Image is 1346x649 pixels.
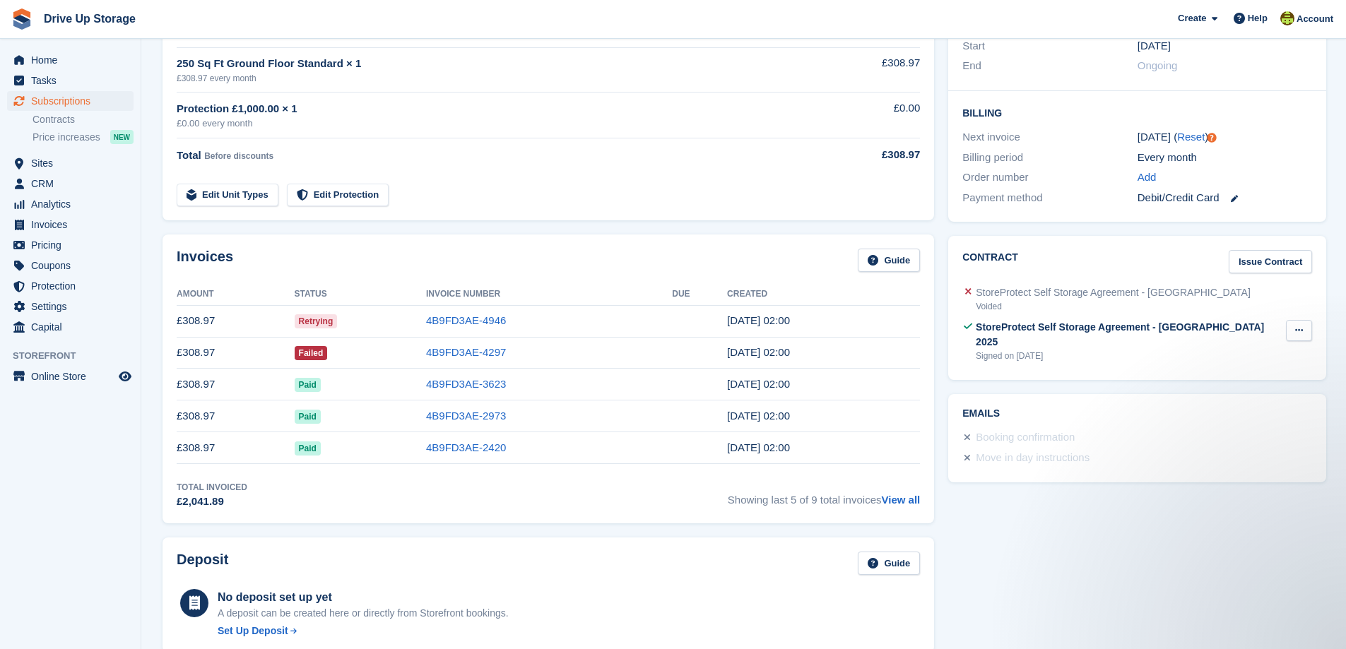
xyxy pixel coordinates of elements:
[295,441,321,456] span: Paid
[881,494,920,506] a: View all
[728,481,920,510] span: Showing last 5 of 9 total invoices
[1177,131,1205,143] a: Reset
[1138,38,1171,54] time: 2025-01-31 01:00:00 UTC
[962,190,1137,206] div: Payment method
[33,131,100,144] span: Price increases
[31,50,116,70] span: Home
[426,441,506,453] a: 4B9FD3AE-2420
[7,71,134,90] a: menu
[426,314,506,326] a: 4B9FD3AE-4946
[806,93,920,138] td: £0.00
[976,285,1251,300] div: StoreProtect Self Storage Agreement - [GEOGRAPHIC_DATA]
[1138,129,1312,145] div: [DATE] ( )
[31,194,116,214] span: Analytics
[7,174,134,193] a: menu
[858,249,920,272] a: Guide
[177,72,806,85] div: £308.97 every month
[1138,150,1312,166] div: Every month
[1178,11,1206,25] span: Create
[962,105,1312,119] h2: Billing
[976,450,1090,467] div: Move in day instructions
[7,194,134,214] a: menu
[727,346,790,358] time: 2025-08-31 01:00:36 UTC
[1138,169,1157,186] a: Add
[7,235,134,255] a: menu
[177,481,247,494] div: Total Invoiced
[962,250,1018,273] h2: Contract
[295,283,426,306] th: Status
[1229,250,1312,273] a: Issue Contract
[11,8,33,30] img: stora-icon-8386f47178a22dfd0bd8f6a31ec36ba5ce8667c1dd55bd0f319d3a0aa187defe.svg
[976,300,1251,313] div: Voided
[1138,190,1312,206] div: Debit/Credit Card
[426,410,506,422] a: 4B9FD3AE-2973
[31,235,116,255] span: Pricing
[31,71,116,90] span: Tasks
[177,184,278,207] a: Edit Unit Types
[295,346,328,360] span: Failed
[177,305,295,337] td: £308.97
[177,56,806,72] div: 250 Sq Ft Ground Floor Standard × 1
[204,151,273,161] span: Before discounts
[177,494,247,510] div: £2,041.89
[858,552,920,575] a: Guide
[287,184,389,207] a: Edit Protection
[1138,59,1178,71] span: Ongoing
[218,624,509,638] a: Set Up Deposit
[31,215,116,234] span: Invoices
[177,117,806,131] div: £0.00 every month
[295,410,321,424] span: Paid
[31,256,116,275] span: Coupons
[177,283,295,306] th: Amount
[117,368,134,385] a: Preview store
[1280,11,1294,25] img: Lindsay Dawes
[426,283,672,306] th: Invoice Number
[31,367,116,386] span: Online Store
[727,410,790,422] time: 2025-06-30 01:00:43 UTC
[962,150,1137,166] div: Billing period
[218,624,288,638] div: Set Up Deposit
[806,47,920,92] td: £308.97
[426,346,506,358] a: 4B9FD3AE-4297
[426,378,506,390] a: 4B9FD3AE-3623
[31,91,116,111] span: Subscriptions
[295,314,338,328] span: Retrying
[727,441,790,453] time: 2025-05-31 01:00:24 UTC
[7,91,134,111] a: menu
[7,276,134,296] a: menu
[218,606,509,621] p: A deposit can be created here or directly from Storefront bookings.
[177,249,233,272] h2: Invoices
[962,58,1137,74] div: End
[7,215,134,234] a: menu
[177,101,806,117] div: Protection £1,000.00 × 1
[31,174,116,193] span: CRM
[976,429,1075,446] div: Booking confirmation
[7,256,134,275] a: menu
[13,349,141,363] span: Storefront
[7,297,134,316] a: menu
[218,589,509,606] div: No deposit set up yet
[976,350,1286,362] div: Signed on [DATE]
[38,7,141,30] a: Drive Up Storage
[962,408,1312,419] h2: Emails
[110,130,134,144] div: NEW
[295,378,321,392] span: Paid
[7,50,134,70] a: menu
[962,169,1137,186] div: Order number
[177,337,295,369] td: £308.97
[962,129,1137,145] div: Next invoice
[31,276,116,296] span: Protection
[7,367,134,386] a: menu
[31,297,116,316] span: Settings
[33,113,134,126] a: Contracts
[962,38,1137,54] div: Start
[7,317,134,337] a: menu
[806,147,920,163] div: £308.97
[1297,12,1333,26] span: Account
[31,153,116,173] span: Sites
[672,283,727,306] th: Due
[177,149,201,161] span: Total
[33,129,134,145] a: Price increases NEW
[727,314,790,326] time: 2025-09-30 01:00:49 UTC
[7,153,134,173] a: menu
